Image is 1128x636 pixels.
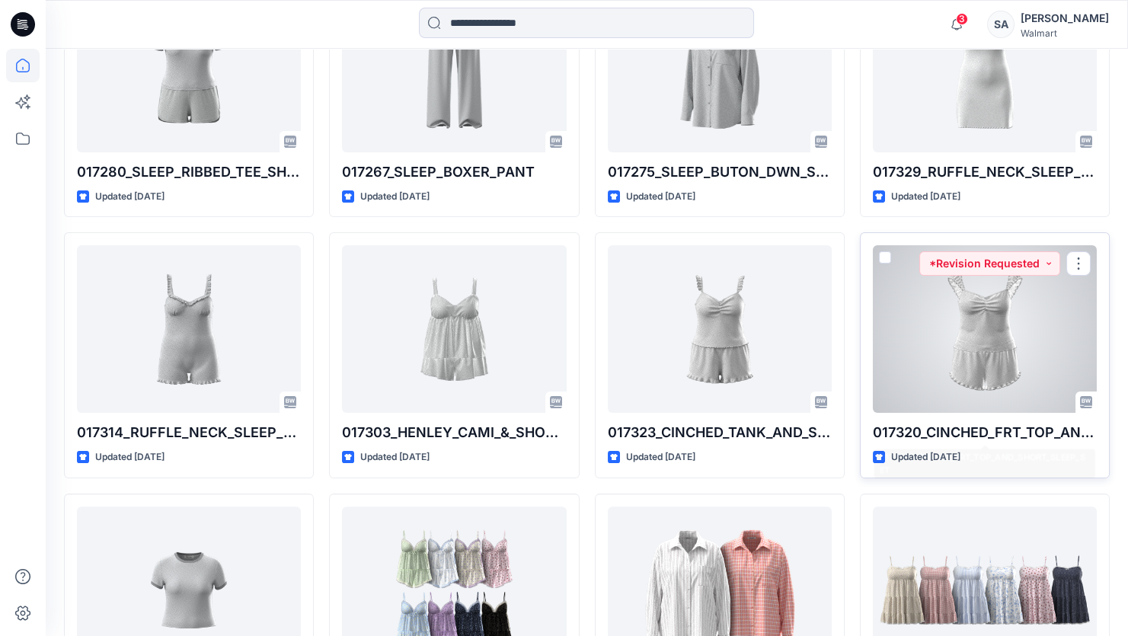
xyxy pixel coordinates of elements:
[873,422,1097,443] p: 017320_CINCHED_FRT_TOP_AND_SHORT_SLEEP_SET
[360,189,430,205] p: Updated [DATE]
[342,161,566,183] p: 017267_SLEEP_BOXER_PANT
[77,161,301,183] p: 017280_SLEEP_RIBBED_TEE_SHORTS_SET
[342,422,566,443] p: 017303_HENLEY_CAMI_&_SHORT_SLEEP_SET
[873,245,1097,413] a: 017320_CINCHED_FRT_TOP_AND_SHORT_SLEEP_SET
[77,245,301,413] a: 017314_RUFFLE_NECK_SLEEP_ROMPER
[987,11,1015,38] div: SA
[608,245,832,413] a: 017323_CINCHED_TANK_AND_SHORT_SLEEP_SET (1)
[95,189,165,205] p: Updated [DATE]
[1021,27,1109,39] div: Walmart
[891,449,960,465] p: Updated [DATE]
[626,449,695,465] p: Updated [DATE]
[891,189,960,205] p: Updated [DATE]
[342,245,566,413] a: 017303_HENLEY_CAMI_&_SHORT_SLEEP_SET
[608,161,832,183] p: 017275_SLEEP_BUTON_DWN_SHIRT
[626,189,695,205] p: Updated [DATE]
[608,422,832,443] p: 017323_CINCHED_TANK_AND_SHORT_SLEEP_SET (1)
[360,449,430,465] p: Updated [DATE]
[77,422,301,443] p: 017314_RUFFLE_NECK_SLEEP_ROMPER
[873,161,1097,183] p: 017329_RUFFLE_NECK_SLEEP_DRESS
[1021,9,1109,27] div: [PERSON_NAME]
[95,449,165,465] p: Updated [DATE]
[956,13,968,25] span: 3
